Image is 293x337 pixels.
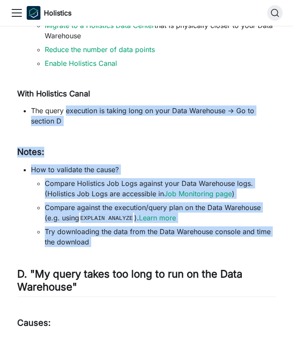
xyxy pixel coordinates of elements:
a: Enable Holistics Canal [45,59,117,68]
li: Try downloading the data from the Data Warehouse console and time the download [45,226,276,247]
h3: Causes: [17,318,276,328]
li: How to validate the cause? [31,164,276,247]
code: EXPLAIN ANALYZE [79,214,134,223]
img: Holistics [27,6,40,20]
a: Migrate to a Holistics Data Center [45,21,154,30]
a: Job Monitoring page [164,189,232,198]
li: that is physically closer to your Data Warehouse [45,20,276,41]
a: HolisticsHolistics [27,6,71,20]
h3: Notes: [17,147,276,158]
li: Compare Holistics Job Logs against your Data Warehouse logs. (Holistics Job Logs are accessible in ) [45,178,276,199]
h2: D. "My query takes too long to run on the Data Warehouse" [17,268,276,297]
li: The query execution is taking long on your Data Warehouse -> Go to section D [31,105,276,126]
li: Compare against the execution/query plan on the Data Warehouse (e.g. using ). [45,202,276,223]
b: Holistics [44,8,71,18]
a: Learn more [139,213,176,222]
a: Reduce the number of data points [45,45,155,54]
button: Toggle navigation bar [10,6,23,19]
button: Search (Command+K) [267,5,283,21]
h4: With Holistics Canal [17,89,276,99]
